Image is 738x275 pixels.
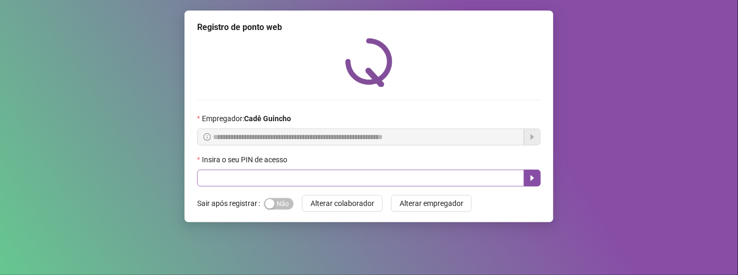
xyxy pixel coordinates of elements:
button: Alterar empregador [391,195,472,212]
span: Alterar empregador [400,198,463,209]
img: QRPoint [345,38,393,87]
span: Empregador : [202,113,291,124]
strong: Cadê Guincho [244,114,291,123]
label: Sair após registrar [197,195,264,212]
span: Alterar colaborador [310,198,374,209]
span: info-circle [203,133,211,141]
button: Alterar colaborador [302,195,383,212]
label: Insira o seu PIN de acesso [197,154,294,165]
span: caret-right [528,174,537,182]
div: Registro de ponto web [197,21,541,34]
